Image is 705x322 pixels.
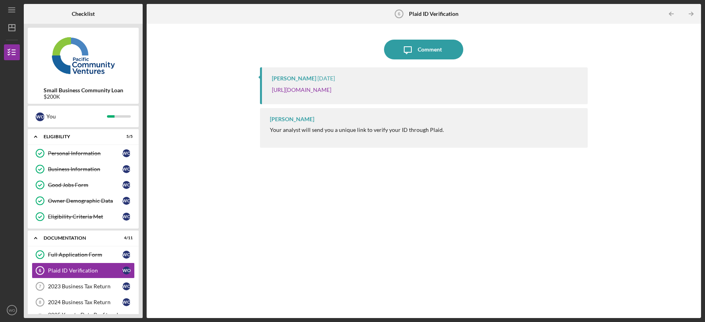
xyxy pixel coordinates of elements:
div: Personal Information [48,150,122,156]
div: Your analyst will send you a unique link to verify your ID through Plaid. [270,127,444,133]
div: $200K [44,93,123,100]
div: W O [36,112,44,121]
a: 72023 Business Tax ReturnWO [32,278,135,294]
img: Product logo [28,32,139,79]
a: 6Plaid ID VerificationWO [32,263,135,278]
b: Small Business Community Loan [44,87,123,93]
a: Full Application FormWO [32,247,135,263]
div: 5 / 5 [118,134,133,139]
a: [URL][DOMAIN_NAME] [272,86,331,93]
div: W O [122,197,130,205]
tspan: 6 [398,11,400,16]
b: Plaid ID Verification [409,11,459,17]
div: 2024 Business Tax Return [48,299,122,305]
div: 2023 Business Tax Return [48,283,122,290]
button: WO [4,302,20,318]
a: Good Jobs FormWO [32,177,135,193]
div: W O [122,282,130,290]
div: W O [122,251,130,259]
div: W O [122,213,130,221]
button: Comment [384,40,463,59]
div: Plaid ID Verification [48,267,122,274]
b: Checklist [72,11,95,17]
div: W O [122,267,130,274]
div: Comment [418,40,442,59]
div: [PERSON_NAME] [270,116,314,122]
text: WO [9,308,15,312]
a: Personal InformationWO [32,145,135,161]
div: Eligibility Criteria Met [48,213,122,220]
a: Owner Demographic DataWO [32,193,135,209]
div: Full Application Form [48,252,122,258]
div: Owner Demographic Data [48,198,122,204]
div: W O [122,165,130,173]
div: 4 / 11 [118,236,133,240]
div: W O [122,149,130,157]
time: 2025-09-09 19:44 [317,75,335,82]
div: You [46,110,107,123]
div: [PERSON_NAME] [272,75,316,82]
div: W O [122,181,130,189]
div: Business Information [48,166,122,172]
a: 82024 Business Tax ReturnWO [32,294,135,310]
div: Documentation [44,236,113,240]
div: W O [122,298,130,306]
tspan: 7 [39,284,41,289]
tspan: 8 [39,300,41,305]
a: Eligibility Criteria MetWO [32,209,135,225]
div: Eligibility [44,134,113,139]
tspan: 6 [39,268,41,273]
a: Business InformationWO [32,161,135,177]
div: Good Jobs Form [48,182,122,188]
